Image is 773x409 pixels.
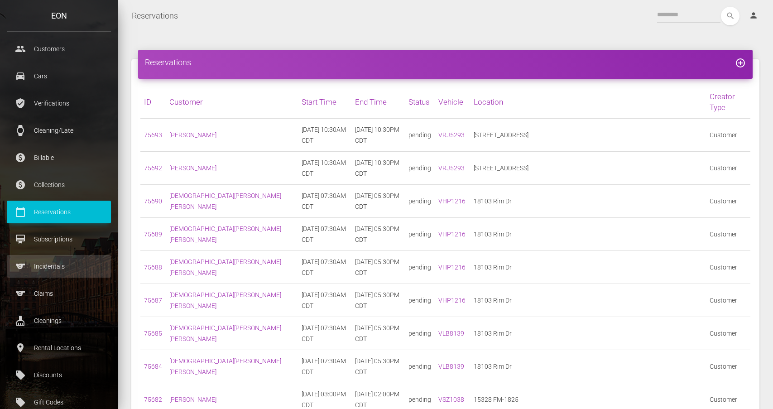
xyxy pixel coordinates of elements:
td: [DATE] 10:30AM CDT [298,152,351,185]
td: [DATE] 10:30PM CDT [351,152,405,185]
td: [STREET_ADDRESS] [470,152,706,185]
a: 75682 [144,396,162,403]
a: VHP1216 [438,231,466,238]
th: Vehicle [435,86,470,119]
a: place Rental Locations [7,337,111,359]
td: [DATE] 07:30AM CDT [298,218,351,251]
a: [DEMOGRAPHIC_DATA][PERSON_NAME] [PERSON_NAME] [169,225,281,243]
td: Customer [706,218,750,251]
td: Customer [706,284,750,317]
a: cleaning_services Cleanings [7,309,111,332]
p: Discounts [14,368,104,382]
a: [PERSON_NAME] [169,164,216,172]
th: Start Time [298,86,351,119]
a: VRJ5293 [438,131,465,139]
td: 18103 Rim Dr [470,218,706,251]
a: local_offer Discounts [7,364,111,386]
td: pending [405,284,435,317]
a: [DEMOGRAPHIC_DATA][PERSON_NAME] [PERSON_NAME] [169,357,281,375]
a: VHP1216 [438,264,466,271]
a: add_circle_outline [735,58,746,67]
a: VRJ5293 [438,164,465,172]
a: 75688 [144,264,162,271]
p: Gift Codes [14,395,104,409]
th: Creator Type [706,86,750,119]
th: Location [470,86,706,119]
a: [DEMOGRAPHIC_DATA][PERSON_NAME] [PERSON_NAME] [169,324,281,342]
td: 18103 Rim Dr [470,185,706,218]
th: ID [140,86,166,119]
a: VHP1216 [438,197,466,205]
p: Cars [14,69,104,83]
td: pending [405,317,435,350]
p: Billable [14,151,104,164]
td: Customer [706,152,750,185]
td: [DATE] 05:30PM CDT [351,284,405,317]
a: people Customers [7,38,111,60]
p: Customers [14,42,104,56]
a: verified_user Verifications [7,92,111,115]
td: 18103 Rim Dr [470,350,706,383]
h4: Reservations [145,57,746,68]
td: [DATE] 05:30PM CDT [351,185,405,218]
td: [DATE] 07:30AM CDT [298,317,351,350]
a: VLB8139 [438,330,464,337]
th: Status [405,86,435,119]
i: add_circle_outline [735,58,746,68]
p: Verifications [14,96,104,110]
td: [DATE] 07:30AM CDT [298,350,351,383]
a: 75685 [144,330,162,337]
td: pending [405,119,435,152]
a: 75692 [144,164,162,172]
td: Customer [706,119,750,152]
a: 75689 [144,231,162,238]
a: VHP1216 [438,297,466,304]
p: Claims [14,287,104,300]
a: 75693 [144,131,162,139]
td: [STREET_ADDRESS] [470,119,706,152]
i: person [749,11,758,20]
td: Customer [706,185,750,218]
td: pending [405,185,435,218]
a: calendar_today Reservations [7,201,111,223]
td: 18103 Rim Dr [470,317,706,350]
a: paid Billable [7,146,111,169]
td: pending [405,350,435,383]
td: [DATE] 05:30PM CDT [351,350,405,383]
a: [PERSON_NAME] [169,131,216,139]
a: sports Incidentals [7,255,111,278]
a: VSZ1038 [438,396,464,403]
a: Reservations [132,5,178,27]
button: search [721,7,739,25]
td: Customer [706,251,750,284]
a: paid Collections [7,173,111,196]
a: 75684 [144,363,162,370]
td: pending [405,218,435,251]
th: End Time [351,86,405,119]
a: sports Claims [7,282,111,305]
p: Cleaning/Late [14,124,104,137]
a: [DEMOGRAPHIC_DATA][PERSON_NAME] [PERSON_NAME] [169,192,281,210]
p: Subscriptions [14,232,104,246]
td: [DATE] 07:30AM CDT [298,284,351,317]
td: [DATE] 10:30PM CDT [351,119,405,152]
td: Customer [706,350,750,383]
p: Rental Locations [14,341,104,355]
td: [DATE] 07:30AM CDT [298,251,351,284]
td: [DATE] 10:30AM CDT [298,119,351,152]
td: 18103 Rim Dr [470,251,706,284]
td: [DATE] 05:30PM CDT [351,218,405,251]
p: Collections [14,178,104,192]
p: Incidentals [14,260,104,273]
td: pending [405,251,435,284]
td: [DATE] 05:30PM CDT [351,317,405,350]
a: 75687 [144,297,162,304]
td: [DATE] 05:30PM CDT [351,251,405,284]
a: VLB8139 [438,363,464,370]
a: person [742,7,766,25]
th: Customer [166,86,298,119]
td: 18103 Rim Dr [470,284,706,317]
a: 75690 [144,197,162,205]
td: pending [405,152,435,185]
